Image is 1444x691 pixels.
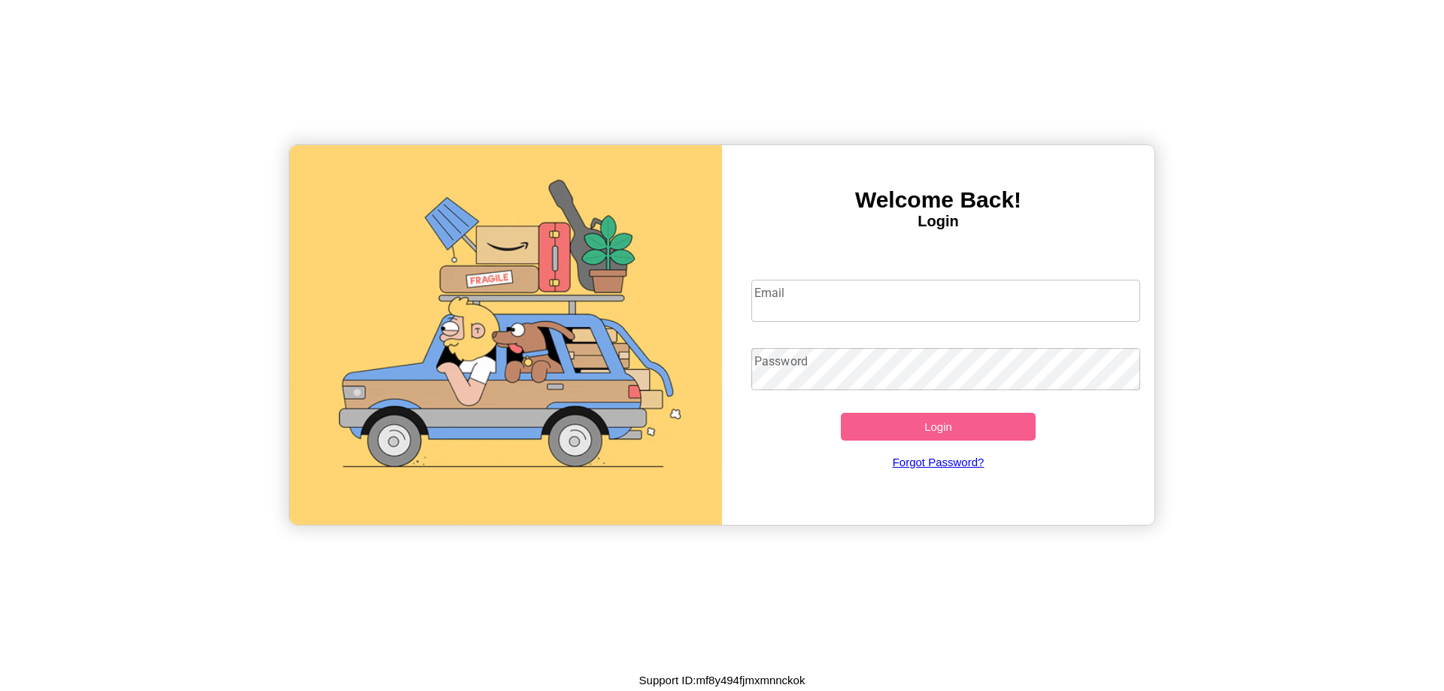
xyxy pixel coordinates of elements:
[722,187,1154,213] h3: Welcome Back!
[722,213,1154,230] h4: Login
[290,145,722,525] img: gif
[744,441,1133,483] a: Forgot Password?
[841,413,1036,441] button: Login
[639,670,805,690] p: Support ID: mf8y494fjmxmnnckok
